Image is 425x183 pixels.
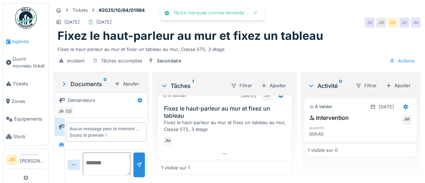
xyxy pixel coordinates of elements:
div: JM [56,106,67,116]
h6: quantité [309,126,342,130]
div: Ajouter [258,81,289,90]
div: JM [402,114,412,125]
li: JM [6,154,17,165]
a: Tickets [3,75,49,93]
div: Tâche marquée comme terminée [173,10,244,16]
div: [DATE] [96,19,112,25]
div: Tâches accomplies [101,57,142,64]
div: Fixez le haut-parleur au mur et fixez un tableau au mur, Classe 5T5, 3 étage [164,119,288,133]
div: JM [376,18,386,28]
div: Secondaire [157,57,181,64]
div: JM [262,91,272,101]
span: Stock [13,133,46,140]
div: [DATE] [64,19,80,25]
div: Activité [307,81,349,90]
div: JM [399,18,409,28]
div: À vérifier [163,93,186,99]
div: Intervention [309,113,349,122]
a: JM Technicien[PERSON_NAME] [6,152,46,169]
div: Tâches [161,81,225,90]
sup: 1 [192,81,194,90]
a: Agenda [3,33,49,50]
span: Ouvrir nouveau ticket [13,56,46,69]
div: JM [365,18,375,28]
div: Documents [60,80,111,88]
sup: 0 [339,81,342,90]
div: À valider [309,104,332,110]
div: Filtrer [228,80,255,91]
div: Demandeurs [68,97,95,104]
div: Ajouter [111,79,142,89]
h1: Fixez le haut-parleur au mur et fixez un tableau [58,29,323,43]
h3: Fixez le haut-parleur au mur et fixez un tableau [164,105,288,119]
sup: 0 [104,80,107,88]
div: Technicien [20,152,46,157]
div: JM [411,18,421,28]
div: Ajouter [383,81,413,90]
img: Badge_color-CXgf-gQk.svg [15,7,37,29]
div: 1 visible sur 1 [161,164,190,171]
li: [PERSON_NAME] [20,152,46,167]
div: JM [163,136,173,146]
span: Zones [12,98,46,105]
strong: #2025/10/64/01984 [96,7,148,14]
div: Fixez le haut-parleur au mur et fixez un tableau au mur, Classe 5T5, 3 étage [58,43,416,53]
div: [DATE] [241,92,256,99]
div: CD [388,18,398,28]
div: Filtrer [352,80,380,91]
span: Équipements [14,116,46,122]
div: Tickets [72,7,88,14]
div: CD [64,106,74,116]
a: Équipements [3,110,49,128]
a: Ouvrir nouveau ticket [3,50,49,75]
span: Agenda [12,38,46,45]
div: Incident [67,57,84,64]
a: Zones [3,93,49,110]
div: 1 visible sur 0 [308,147,338,154]
div: Actions [386,56,418,66]
span: Tickets [13,80,46,87]
div: [DATE] [379,103,394,110]
div: Aucun message pour le moment … Soyez le premier ! [69,126,143,139]
a: Stock [3,128,49,145]
div: 00h40 [309,131,342,137]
